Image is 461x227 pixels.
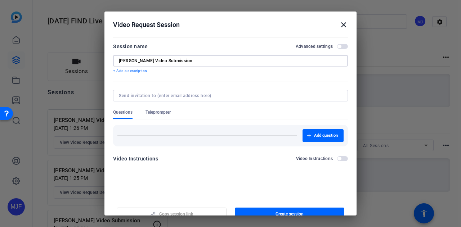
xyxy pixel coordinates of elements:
h2: Video Instructions [296,156,333,162]
div: Video Instructions [113,154,158,163]
span: Create session [276,211,304,217]
div: Video Request Session [113,21,348,29]
span: Add question [314,133,338,139]
span: Teleprompter [146,109,171,115]
button: Add question [303,129,344,142]
div: Session name [113,42,148,51]
input: Enter Session Name [119,58,342,64]
input: Send invitation to (enter email address here) [119,93,339,99]
span: Questions [113,109,133,115]
h2: Advanced settings [296,44,333,49]
mat-icon: close [339,21,348,29]
button: Create session [235,208,345,221]
p: + Add a description [113,68,348,74]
